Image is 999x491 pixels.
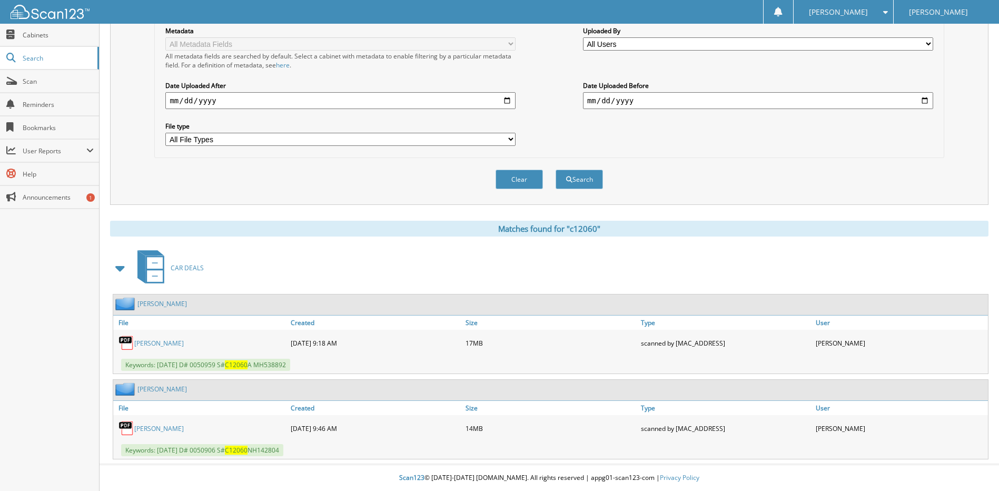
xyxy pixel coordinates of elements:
a: [PERSON_NAME] [134,339,184,348]
button: Search [556,170,603,189]
span: Scan [23,77,94,86]
a: Privacy Policy [660,473,699,482]
div: scanned by [MAC_ADDRESS] [638,418,813,439]
label: Date Uploaded After [165,81,516,90]
a: Created [288,316,463,330]
a: Created [288,401,463,415]
a: here [276,61,290,70]
input: start [165,92,516,109]
a: Type [638,316,813,330]
iframe: Chat Widget [946,440,999,491]
img: folder2.png [115,382,137,396]
label: File type [165,122,516,131]
div: 17MB [463,332,638,353]
span: CAR DEALS [171,263,204,272]
button: Clear [496,170,543,189]
a: File [113,316,288,330]
a: Type [638,401,813,415]
div: 1 [86,193,95,202]
a: [PERSON_NAME] [137,385,187,394]
img: PDF.png [118,335,134,351]
label: Date Uploaded Before [583,81,933,90]
span: User Reports [23,146,86,155]
div: scanned by [MAC_ADDRESS] [638,332,813,353]
span: Announcements [23,193,94,202]
div: [PERSON_NAME] [813,418,988,439]
a: CAR DEALS [131,247,204,289]
span: C12060 [225,446,248,455]
span: Help [23,170,94,179]
label: Uploaded By [583,26,933,35]
span: C12060 [225,360,248,369]
img: PDF.png [118,420,134,436]
div: Matches found for "c12060" [110,221,988,237]
span: Search [23,54,92,63]
img: scan123-logo-white.svg [11,5,90,19]
div: All metadata fields are searched by default. Select a cabinet with metadata to enable filtering b... [165,52,516,70]
a: User [813,316,988,330]
div: [DATE] 9:18 AM [288,332,463,353]
div: [DATE] 9:46 AM [288,418,463,439]
img: folder2.png [115,297,137,310]
div: © [DATE]-[DATE] [DOMAIN_NAME]. All rights reserved | appg01-scan123-com | [100,465,999,491]
a: [PERSON_NAME] [134,424,184,433]
a: [PERSON_NAME] [137,299,187,308]
span: Keywords: [DATE] D# 0050959 S# A MH538892 [121,359,290,371]
span: Bookmarks [23,123,94,132]
span: Reminders [23,100,94,109]
a: File [113,401,288,415]
label: Metadata [165,26,516,35]
span: [PERSON_NAME] [909,9,968,15]
span: [PERSON_NAME] [809,9,868,15]
div: [PERSON_NAME] [813,332,988,353]
span: Scan123 [399,473,424,482]
input: end [583,92,933,109]
a: Size [463,401,638,415]
span: Keywords: [DATE] D# 0050906 S# NH142804 [121,444,283,456]
span: Cabinets [23,31,94,40]
a: Size [463,316,638,330]
a: User [813,401,988,415]
div: 14MB [463,418,638,439]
